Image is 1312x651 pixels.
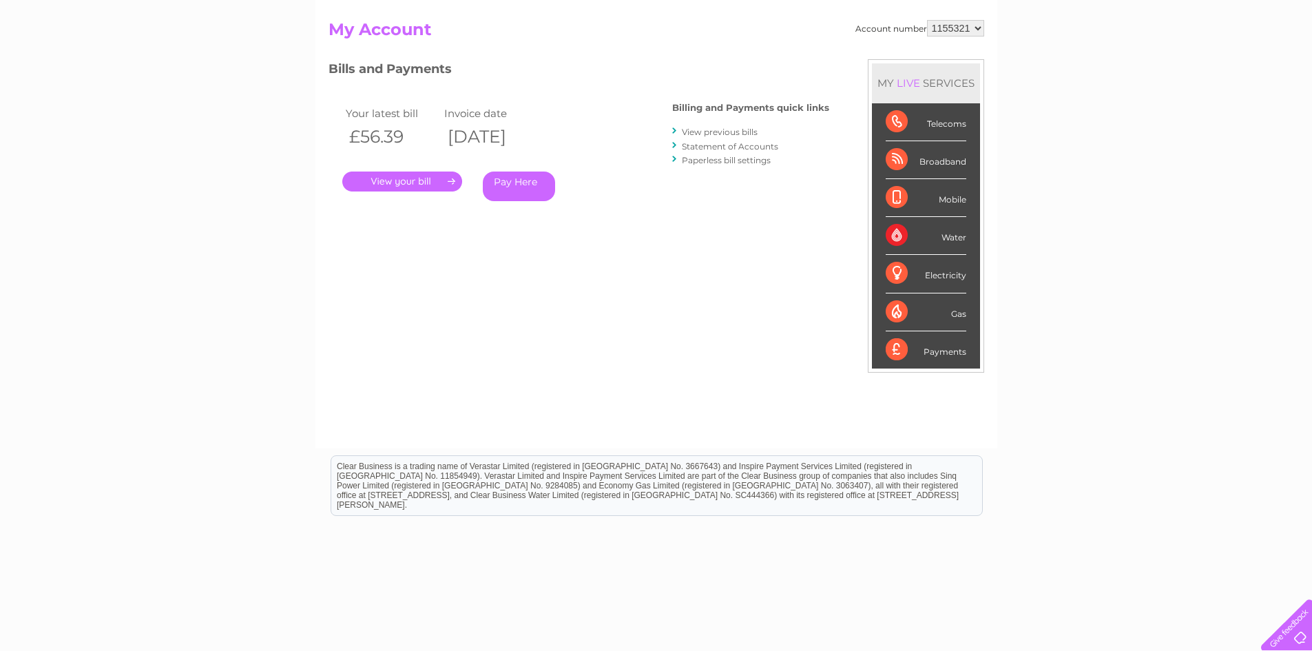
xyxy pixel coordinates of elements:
div: Electricity [886,255,966,293]
div: Gas [886,293,966,331]
div: Account number [855,20,984,37]
div: MY SERVICES [872,63,980,103]
a: Statement of Accounts [682,141,778,152]
img: logo.png [46,36,116,78]
td: Your latest bill [342,104,441,123]
td: Invoice date [441,104,540,123]
div: Broadband [886,141,966,179]
div: Clear Business is a trading name of Verastar Limited (registered in [GEOGRAPHIC_DATA] No. 3667643... [331,8,982,67]
a: Pay Here [483,172,555,201]
div: Payments [886,331,966,369]
a: Paperless bill settings [682,155,771,165]
a: Blog [1192,59,1212,69]
a: Energy [1104,59,1134,69]
h3: Bills and Payments [329,59,829,83]
th: £56.39 [342,123,441,151]
div: Mobile [886,179,966,217]
a: 0333 014 3131 [1052,7,1147,24]
h4: Billing and Payments quick links [672,103,829,113]
a: . [342,172,462,192]
div: LIVE [894,76,923,90]
a: Water [1070,59,1096,69]
th: [DATE] [441,123,540,151]
a: Contact [1220,59,1254,69]
h2: My Account [329,20,984,46]
a: View previous bills [682,127,758,137]
div: Water [886,217,966,255]
div: Telecoms [886,103,966,141]
a: Telecoms [1143,59,1184,69]
a: Log out [1267,59,1299,69]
